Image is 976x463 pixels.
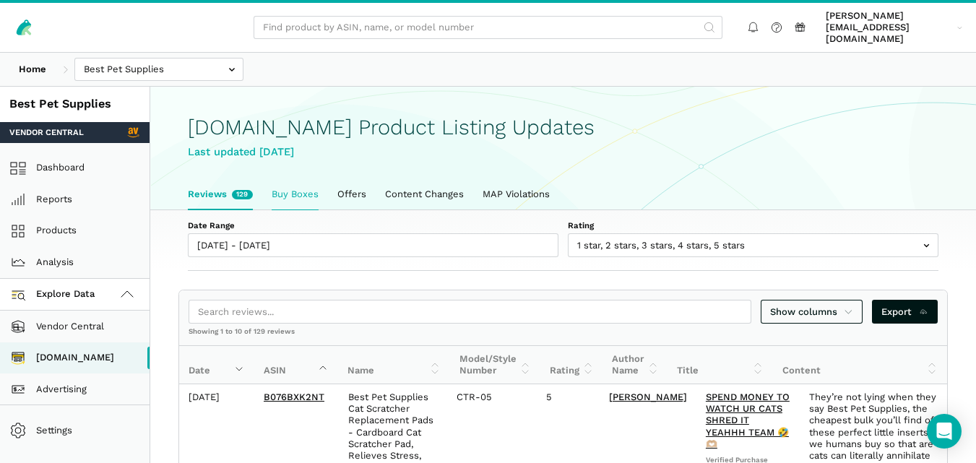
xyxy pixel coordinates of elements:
[881,305,928,319] span: Export
[540,346,603,384] th: Rating: activate to sort column ascending
[232,190,253,199] span: New reviews in the last week
[668,346,773,384] th: Title: activate to sort column ascending
[338,346,450,384] th: Name: activate to sort column ascending
[14,286,95,303] span: Explore Data
[178,179,262,209] a: Reviews129
[821,8,967,48] a: [PERSON_NAME][EMAIL_ADDRESS][DOMAIN_NAME]
[927,414,962,449] div: Open Intercom Messenger
[254,16,722,40] input: Find product by ASIN, name, or model number
[9,96,140,113] div: Best Pet Supplies
[74,58,243,82] input: Best Pet Supplies
[9,126,84,138] span: Vendor Central
[450,346,540,384] th: Model/Style Number: activate to sort column ascending
[603,346,668,384] th: Author Name: activate to sort column ascending
[568,233,938,257] input: 1 star, 2 stars, 3 stars, 4 stars, 5 stars
[473,179,559,209] a: MAP Violations
[9,58,56,82] a: Home
[188,220,558,231] label: Date Range
[262,179,328,209] a: Buy Boxes
[264,391,324,402] a: B076BXK2NT
[188,116,938,139] h1: [DOMAIN_NAME] Product Listing Updates
[609,391,687,402] a: [PERSON_NAME]
[189,300,751,324] input: Search reviews...
[770,305,854,319] span: Show columns
[773,346,947,384] th: Content: activate to sort column ascending
[826,10,952,46] span: [PERSON_NAME][EMAIL_ADDRESS][DOMAIN_NAME]
[179,346,254,384] th: Date: activate to sort column ascending
[179,326,947,345] div: Showing 1 to 10 of 129 reviews
[872,300,938,324] a: Export
[568,220,938,231] label: Rating
[761,300,863,324] a: Show columns
[188,144,938,160] div: Last updated [DATE]
[254,346,338,384] th: ASIN: activate to sort column ascending
[328,179,376,209] a: Offers
[706,391,790,449] a: SPEND MONEY TO WATCH UR CATS SHRED IT YEAHHH TEAM 🤣🫶🏼
[376,179,473,209] a: Content Changes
